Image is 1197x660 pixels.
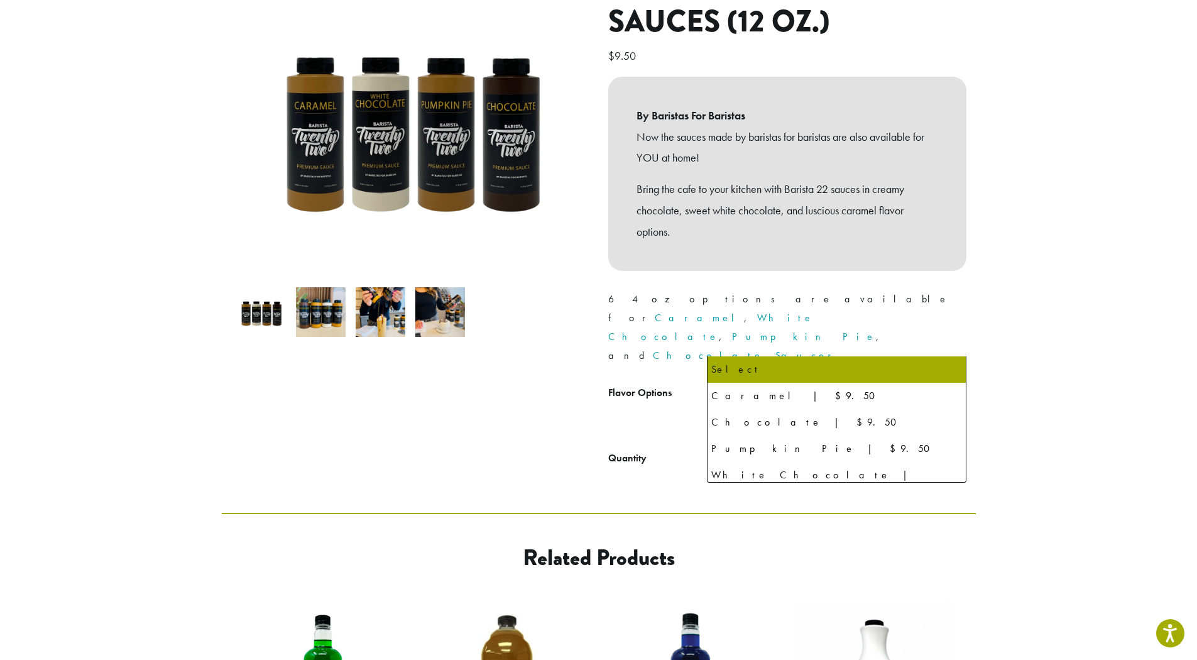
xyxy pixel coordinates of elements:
[711,413,962,432] div: Chocolate | $9.50
[655,311,744,324] a: Caramel
[415,287,465,337] img: Barista 22 Premium Sauces (12 oz.) - Image 4
[608,48,615,63] span: $
[637,126,938,169] p: Now the sauces made by baristas for baristas are also available for YOU at home!
[708,356,966,383] li: Select
[711,439,962,458] div: Pumpkin Pie | $9.50
[296,287,346,337] img: B22 12 oz sauces line up
[323,544,875,571] h2: Related products
[608,48,639,63] bdi: 9.50
[608,451,647,466] div: Quantity
[356,287,405,337] img: Barista 22 Premium Sauces (12 oz.) - Image 3
[637,179,938,242] p: Bring the cafe to your kitchen with Barista 22 sauces in creamy chocolate, sweet white chocolate,...
[711,466,962,503] div: White Chocolate | $9.50
[653,349,840,362] a: Chocolate Sauces
[732,330,876,343] a: Pumpkin Pie
[608,384,707,402] label: Flavor Options
[608,311,814,343] a: White Chocolate
[608,290,966,365] p: 64 oz options are available for , , , and .
[236,287,286,337] img: Barista 22 12 oz Sauces - All Flavors
[637,105,938,126] b: By Baristas For Baristas
[711,387,962,405] div: Caramel | $9.50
